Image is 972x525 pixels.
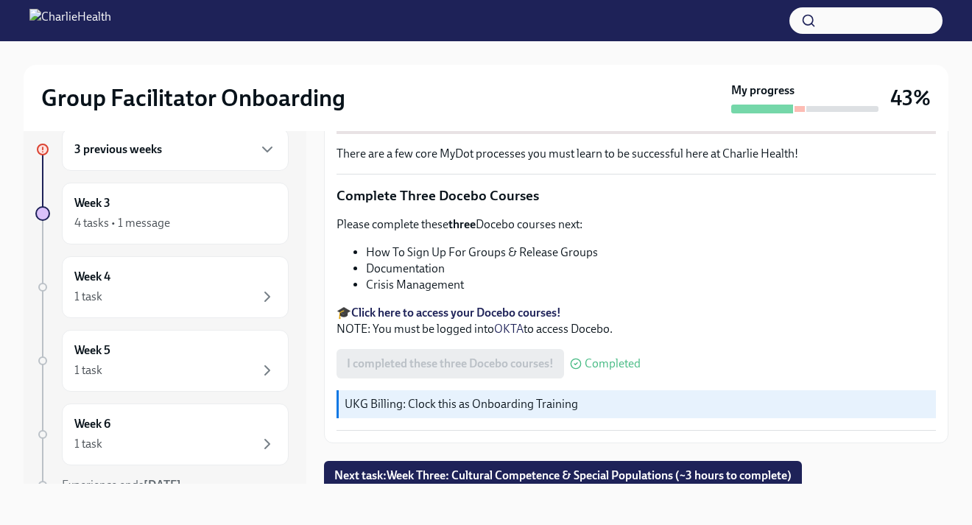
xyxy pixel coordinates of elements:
[345,396,930,412] p: UKG Billing: Clock this as Onboarding Training
[35,404,289,465] a: Week 61 task
[366,277,936,293] li: Crisis Management
[74,436,102,452] div: 1 task
[448,217,476,231] strong: three
[324,461,802,490] button: Next task:Week Three: Cultural Competence & Special Populations (~3 hours to complete)
[334,468,792,483] span: Next task : Week Three: Cultural Competence & Special Populations (~3 hours to complete)
[337,216,936,233] p: Please complete these Docebo courses next:
[29,9,111,32] img: CharlieHealth
[35,183,289,244] a: Week 34 tasks • 1 message
[337,186,936,205] p: Complete Three Docebo Courses
[74,141,162,158] h6: 3 previous weeks
[74,215,170,231] div: 4 tasks • 1 message
[74,289,102,305] div: 1 task
[74,416,110,432] h6: Week 6
[366,244,936,261] li: How To Sign Up For Groups & Release Groups
[337,305,936,337] p: 🎓 NOTE: You must be logged into to access Docebo.
[74,342,110,359] h6: Week 5
[35,330,289,392] a: Week 51 task
[74,362,102,378] div: 1 task
[494,322,524,336] a: OKTA
[366,261,936,277] li: Documentation
[62,478,181,492] span: Experience ends
[74,195,110,211] h6: Week 3
[337,146,936,162] p: There are a few core MyDot processes you must learn to be successful here at Charlie Health!
[731,82,795,99] strong: My progress
[351,306,561,320] a: Click here to access your Docebo courses!
[144,478,181,492] strong: [DATE]
[585,358,641,370] span: Completed
[890,85,931,111] h3: 43%
[41,83,345,113] h2: Group Facilitator Onboarding
[35,256,289,318] a: Week 41 task
[74,269,110,285] h6: Week 4
[62,128,289,171] div: 3 previous weeks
